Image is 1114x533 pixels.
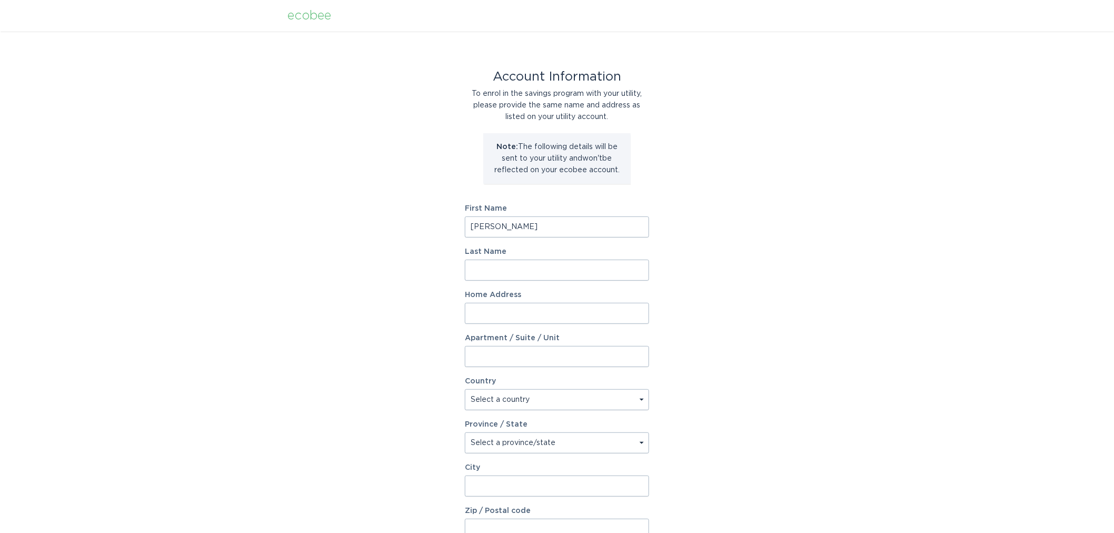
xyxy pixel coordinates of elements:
label: Zip / Postal code [465,507,649,515]
label: Last Name [465,248,649,255]
div: To enrol in the savings program with your utility, please provide the same name and address as li... [465,88,649,123]
div: Account Information [465,71,649,83]
label: Country [465,378,496,385]
strong: Note: [496,143,518,151]
label: First Name [465,205,649,212]
div: ecobee [287,10,331,22]
label: Apartment / Suite / Unit [465,334,649,342]
p: The following details will be sent to your utility and won't be reflected on your ecobee account. [491,141,623,176]
label: City [465,464,649,471]
label: Home Address [465,291,649,299]
label: Province / State [465,421,528,428]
